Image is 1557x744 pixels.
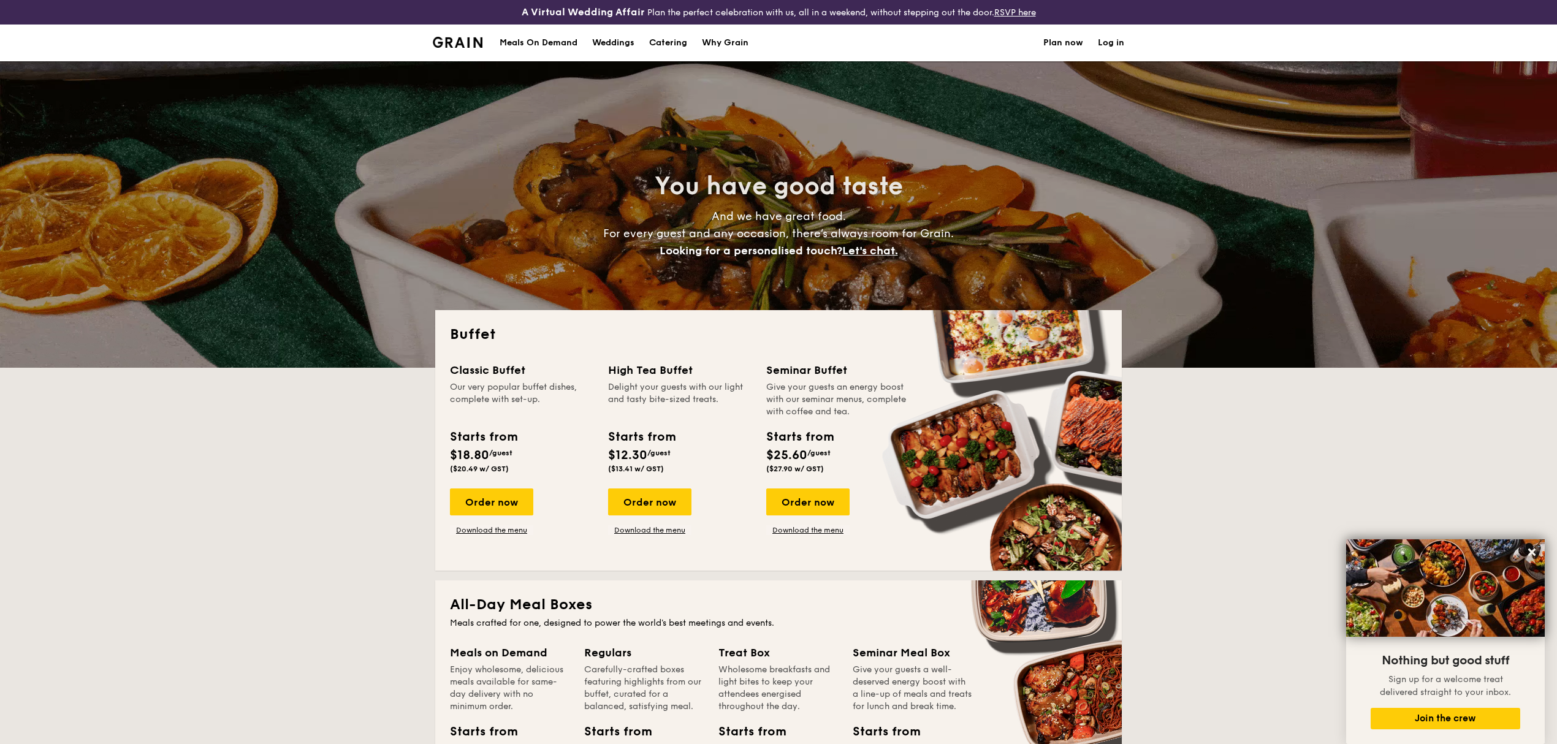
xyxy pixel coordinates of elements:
[853,723,908,741] div: Starts from
[853,664,972,713] div: Give your guests a well-deserved energy boost with a line-up of meals and treats for lunch and br...
[608,465,664,473] span: ($13.41 w/ GST)
[766,465,824,473] span: ($27.90 w/ GST)
[603,210,954,257] span: And we have great food. For every guest and any occasion, there’s always room for Grain.
[718,644,838,661] div: Treat Box
[608,381,752,418] div: Delight your guests with our light and tasty bite-sized treats.
[584,723,639,741] div: Starts from
[425,5,1132,20] div: Plan the perfect celebration with us, all in a weekend, without stepping out the door.
[647,449,671,457] span: /guest
[718,723,774,741] div: Starts from
[1522,542,1542,562] button: Close
[450,325,1107,344] h2: Buffet
[450,448,489,463] span: $18.80
[450,595,1107,615] h2: All-Day Meal Boxes
[766,525,850,535] a: Download the menu
[584,644,704,661] div: Regulars
[522,5,645,20] h4: A Virtual Wedding Affair
[718,664,838,713] div: Wholesome breakfasts and light bites to keep your attendees energised throughout the day.
[450,525,533,535] a: Download the menu
[433,37,482,48] img: Grain
[994,7,1036,18] a: RSVP here
[1382,653,1509,668] span: Nothing but good stuff
[585,25,642,61] a: Weddings
[492,25,585,61] a: Meals On Demand
[853,644,972,661] div: Seminar Meal Box
[1380,674,1511,697] span: Sign up for a welcome treat delivered straight to your inbox.
[608,448,647,463] span: $12.30
[766,488,850,515] div: Order now
[489,449,512,457] span: /guest
[433,37,482,48] a: Logotype
[450,465,509,473] span: ($20.49 w/ GST)
[807,449,831,457] span: /guest
[1346,539,1545,637] img: DSC07876-Edit02-Large.jpeg
[766,448,807,463] span: $25.60
[500,25,577,61] div: Meals On Demand
[766,428,833,446] div: Starts from
[842,244,898,257] span: Let's chat.
[592,25,634,61] div: Weddings
[450,362,593,379] div: Classic Buffet
[608,488,691,515] div: Order now
[450,644,569,661] div: Meals on Demand
[450,381,593,418] div: Our very popular buffet dishes, complete with set-up.
[608,428,675,446] div: Starts from
[642,25,695,61] a: Catering
[608,525,691,535] a: Download the menu
[695,25,756,61] a: Why Grain
[450,664,569,713] div: Enjoy wholesome, delicious meals available for same-day delivery with no minimum order.
[649,25,687,61] h1: Catering
[450,428,517,446] div: Starts from
[766,362,910,379] div: Seminar Buffet
[1098,25,1124,61] a: Log in
[660,244,842,257] span: Looking for a personalised touch?
[1043,25,1083,61] a: Plan now
[608,362,752,379] div: High Tea Buffet
[450,617,1107,629] div: Meals crafted for one, designed to power the world's best meetings and events.
[584,664,704,713] div: Carefully-crafted boxes featuring highlights from our buffet, curated for a balanced, satisfying ...
[655,172,903,201] span: You have good taste
[766,381,910,418] div: Give your guests an energy boost with our seminar menus, complete with coffee and tea.
[1371,708,1520,729] button: Join the crew
[450,488,533,515] div: Order now
[450,723,505,741] div: Starts from
[702,25,748,61] div: Why Grain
